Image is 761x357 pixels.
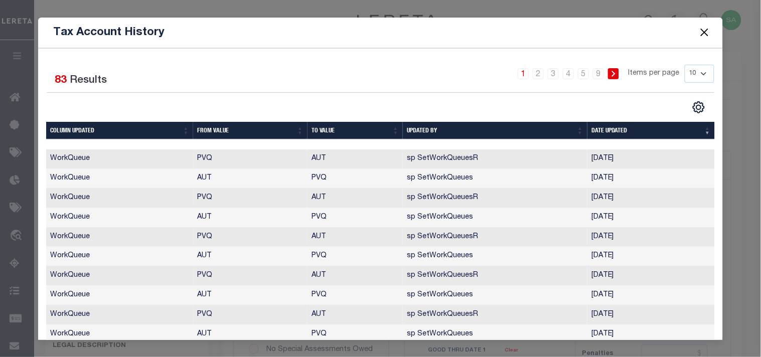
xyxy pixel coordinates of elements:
th: From Value: activate to sort column ascending [193,122,308,139]
td: AUT [308,149,403,169]
a: 2 [533,68,544,79]
th: Column Updated: activate to sort column ascending [46,122,193,139]
td: WorkQueue [46,247,193,266]
td: PVQ [193,149,308,169]
a: 4 [563,68,574,79]
td: AUT [193,169,308,189]
td: WorkQueue [46,169,193,189]
td: PVQ [193,189,308,208]
td: AUT [308,228,403,247]
td: AUT [308,266,403,286]
td: sp SetWorkQueues [403,325,587,344]
td: [DATE] [587,266,715,286]
td: PVQ [308,325,403,344]
td: [DATE] [587,169,715,189]
td: sp SetWorkQueues [403,208,587,228]
td: WorkQueue [46,286,193,305]
label: Results [70,73,107,89]
td: PVQ [193,228,308,247]
th: Date Updated: activate to sort column ascending [587,122,715,139]
th: Updated By: activate to sort column ascending [403,122,587,139]
td: [DATE] [587,286,715,305]
td: PVQ [308,169,403,189]
td: sp SetWorkQueues [403,169,587,189]
td: sp SetWorkQueues [403,286,587,305]
td: sp SetWorkQueuesR [403,149,587,169]
td: WorkQueue [46,189,193,208]
td: AUT [193,208,308,228]
td: sp SetWorkQueuesR [403,266,587,286]
td: [DATE] [587,305,715,325]
td: WorkQueue [46,228,193,247]
td: sp SetWorkQueuesR [403,305,587,325]
td: WorkQueue [46,305,193,325]
td: [DATE] [587,208,715,228]
td: [DATE] [587,228,715,247]
td: sp SetWorkQueuesR [403,228,587,247]
th: TO Value: activate to sort column ascending [308,122,403,139]
td: [DATE] [587,325,715,344]
td: PVQ [308,247,403,266]
a: 1 [518,68,529,79]
td: [DATE] [587,189,715,208]
td: sp SetWorkQueues [403,247,587,266]
td: [DATE] [587,247,715,266]
a: 3 [548,68,559,79]
td: AUT [308,305,403,325]
td: PVQ [193,305,308,325]
a: 9 [593,68,604,79]
span: 83 [55,75,67,86]
td: AUT [308,189,403,208]
td: PVQ [308,286,403,305]
td: PVQ [308,208,403,228]
td: WorkQueue [46,149,193,169]
td: AUT [193,325,308,344]
td: AUT [193,247,308,266]
td: sp SetWorkQueuesR [403,189,587,208]
td: [DATE] [587,149,715,169]
a: 5 [578,68,589,79]
td: WorkQueue [46,325,193,344]
span: Items per page [629,68,680,79]
td: WorkQueue [46,208,193,228]
td: PVQ [193,266,308,286]
td: WorkQueue [46,266,193,286]
td: AUT [193,286,308,305]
